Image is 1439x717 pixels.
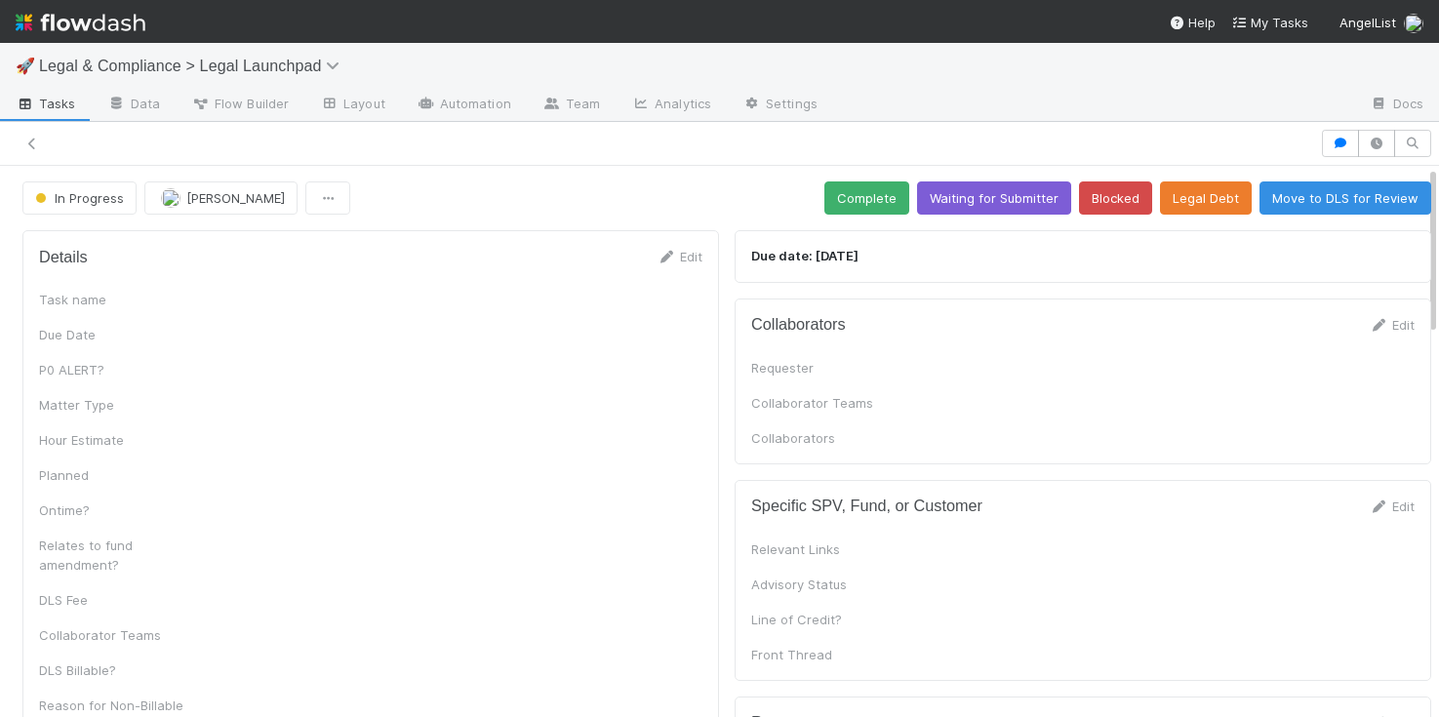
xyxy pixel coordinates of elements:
div: Collaborator Teams [751,393,898,413]
div: Due Date [39,325,185,344]
div: Help [1169,13,1216,32]
span: 🚀 [16,58,35,74]
a: Data [92,90,176,121]
div: Reason for Non-Billable [39,696,185,715]
img: avatar_b5be9b1b-4537-4870-b8e7-50cc2287641b.png [161,188,180,208]
div: Relates to fund amendment? [39,536,185,575]
span: Flow Builder [191,94,289,113]
a: Automation [401,90,527,121]
div: P0 ALERT? [39,360,185,379]
button: Legal Debt [1160,181,1252,215]
span: In Progress [31,190,124,206]
div: Matter Type [39,395,185,415]
button: Move to DLS for Review [1259,181,1431,215]
span: My Tasks [1231,15,1308,30]
span: Tasks [16,94,76,113]
div: Line of Credit? [751,610,898,629]
a: Edit [1369,317,1415,333]
span: Legal & Compliance > Legal Launchpad [39,58,349,74]
span: AngelList [1339,15,1396,30]
a: Settings [727,90,833,121]
div: Hour Estimate [39,430,185,450]
div: Advisory Status [751,575,898,594]
a: Layout [304,90,401,121]
strong: Due date: [DATE] [751,248,859,263]
img: logo-inverted-e16ddd16eac7371096b0.svg [16,6,145,39]
a: Flow Builder [176,90,304,121]
div: DLS Fee [39,590,185,610]
h5: Collaborators [751,315,846,335]
img: avatar_6811aa62-070e-4b0a-ab85-15874fb457a1.png [1404,14,1423,33]
a: Analytics [616,90,727,121]
button: Blocked [1079,181,1152,215]
h5: Specific SPV, Fund, or Customer [751,497,982,516]
div: DLS Billable? [39,660,185,680]
button: In Progress [22,181,137,215]
a: Edit [1369,498,1415,514]
a: Team [527,90,616,121]
button: Complete [824,181,909,215]
div: Front Thread [751,645,898,664]
a: My Tasks [1231,13,1308,32]
div: Ontime? [39,500,185,520]
div: Planned [39,465,185,485]
div: Requester [751,358,898,378]
button: Waiting for Submitter [917,181,1071,215]
div: Relevant Links [751,539,898,559]
div: Task name [39,290,185,309]
div: Collaborator Teams [39,625,185,645]
a: Docs [1354,90,1439,121]
h5: Details [39,248,88,267]
button: [PERSON_NAME] [144,181,298,215]
span: [PERSON_NAME] [186,190,285,206]
a: Edit [657,249,702,264]
div: Collaborators [751,428,898,448]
